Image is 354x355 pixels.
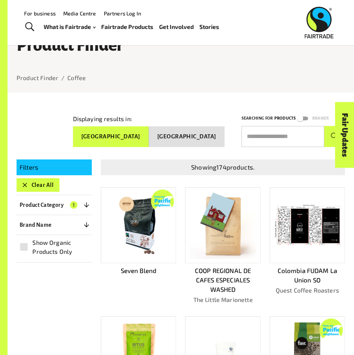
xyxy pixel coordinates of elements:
[101,266,176,275] p: Seven Blend
[242,115,273,122] p: Searching for
[274,115,296,122] p: Products
[20,200,64,209] p: Product Category
[305,7,334,38] img: Fairtrade Australia New Zealand logo
[270,286,345,295] p: Quest Coffee Roasters
[17,36,345,55] h1: Product Finder
[185,295,260,304] p: The Little Marionette
[185,266,260,294] p: COOP REGIONAL DE CAFES ESPECIALES WASHED
[101,187,176,304] a: Seven Blend
[312,115,329,122] p: Brands
[104,162,342,172] p: Showing 174 products.
[17,198,92,212] button: Product Category
[185,187,260,304] a: COOP REGIONAL DE CAFES ESPECIALES WASHEDThe Little Marionette
[24,10,56,17] a: For business
[20,18,39,36] a: Toggle Search
[270,266,345,285] p: Colombia FUDAM La Union SO
[159,22,194,32] a: Get Involved
[73,114,132,123] p: Displaying results in:
[73,126,149,147] button: [GEOGRAPHIC_DATA]
[270,187,345,304] a: Colombia FUDAM La Union SOQuest Coffee Roasters
[44,22,96,32] a: What is Fairtrade
[67,74,86,81] a: Coffee
[17,178,59,192] button: Clear All
[17,218,92,232] button: Brand Name
[149,126,225,147] button: [GEOGRAPHIC_DATA]
[199,22,219,32] a: Stories
[61,73,64,82] li: /
[63,10,96,17] a: Media Centre
[17,74,58,81] a: Product Finder
[20,162,89,172] p: Filters
[17,73,345,82] nav: breadcrumb
[20,220,52,229] p: Brand Name
[101,22,153,32] a: Fairtrade Products
[32,238,88,256] span: Show Organic Products Only
[70,201,77,209] span: 1
[104,10,141,17] a: Partners Log In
